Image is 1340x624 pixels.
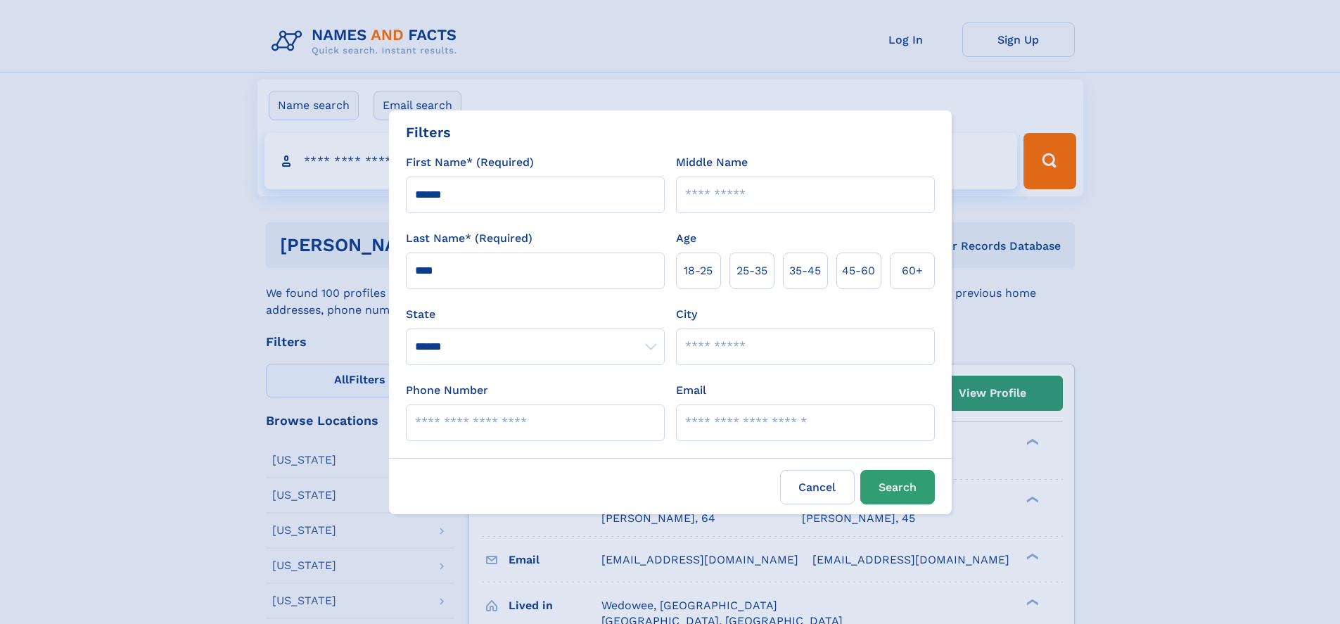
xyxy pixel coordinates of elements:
[902,262,923,279] span: 60+
[406,230,532,247] label: Last Name* (Required)
[780,470,855,504] label: Cancel
[736,262,767,279] span: 25‑35
[676,230,696,247] label: Age
[789,262,821,279] span: 35‑45
[406,306,665,323] label: State
[842,262,875,279] span: 45‑60
[406,122,451,143] div: Filters
[676,306,697,323] label: City
[860,470,935,504] button: Search
[684,262,713,279] span: 18‑25
[406,382,488,399] label: Phone Number
[406,154,534,171] label: First Name* (Required)
[676,154,748,171] label: Middle Name
[676,382,706,399] label: Email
